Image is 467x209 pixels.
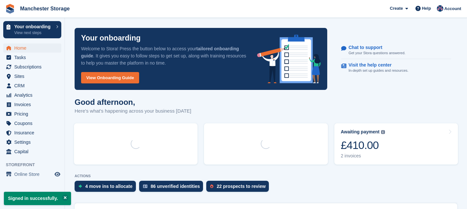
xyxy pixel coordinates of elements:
p: Chat to support [349,45,400,50]
a: Your onboarding View next steps [3,21,61,38]
div: 4 move ins to allocate [85,184,133,189]
a: 22 prospects to review [206,181,272,195]
a: menu [3,119,61,128]
a: menu [3,62,61,71]
div: 86 unverified identities [151,184,200,189]
span: Online Store [14,170,53,179]
span: Invoices [14,100,53,109]
span: CRM [14,81,53,90]
p: ACTIONS [75,174,457,178]
div: £410.00 [341,139,385,152]
p: Your onboarding [81,34,141,42]
div: Awaiting payment [341,129,380,135]
p: Here's what's happening across your business [DATE] [75,107,191,115]
img: move_ins_to_allocate_icon-fdf77a2bb77ea45bf5b3d319d69a93e2d87916cf1d5bf7949dd705db3b84f3ca.svg [78,184,82,188]
span: Help [422,5,431,12]
span: Settings [14,138,53,147]
a: menu [3,128,61,137]
span: Subscriptions [14,62,53,71]
p: Get your Stora questions answered. [349,50,405,56]
span: Coupons [14,119,53,128]
img: stora-icon-8386f47178a22dfd0bd8f6a31ec36ba5ce8667c1dd55bd0f319d3a0aa187defe.svg [5,4,15,14]
span: Analytics [14,91,53,100]
p: Your onboarding [14,24,53,29]
p: View next steps [14,30,53,36]
span: Create [390,5,403,12]
a: menu [3,81,61,90]
a: Awaiting payment £410.00 2 invoices [334,123,458,165]
a: menu [3,138,61,147]
a: Preview store [54,170,61,178]
span: Pricing [14,109,53,118]
h1: Good afternoon, [75,98,191,106]
span: Sites [14,72,53,81]
p: Visit the help center [349,62,403,68]
a: Visit the help center In-depth set up guides and resources. [341,59,451,77]
a: menu [3,109,61,118]
span: Account [444,6,461,12]
p: Signed in successfully. [4,192,71,205]
a: menu [3,100,61,109]
a: Manchester Storage [18,3,72,14]
span: Capital [14,147,53,156]
a: menu [3,43,61,53]
a: menu [3,147,61,156]
a: menu [3,72,61,81]
a: menu [3,53,61,62]
a: Chat to support Get your Stora questions answered. [341,42,451,59]
a: menu [3,91,61,100]
div: 22 prospects to review [217,184,266,189]
a: 86 unverified identities [139,181,207,195]
span: Home [14,43,53,53]
p: Welcome to Stora! Press the button below to access your . It gives you easy to follow steps to ge... [81,45,247,67]
img: verify_identity-adf6edd0f0f0b5bbfe63781bf79b02c33cf7c696d77639b501bdc392416b5a36.svg [143,184,148,188]
img: onboarding-info-6c161a55d2c0e0a8cae90662b2fe09162a5109e8cc188191df67fb4f79e88e88.svg [257,35,321,83]
a: 4 move ins to allocate [75,181,139,195]
span: Insurance [14,128,53,137]
div: 2 invoices [341,153,385,159]
a: View Onboarding Guide [81,72,139,83]
span: Storefront [6,162,65,168]
img: icon-info-grey-7440780725fd019a000dd9b08b2336e03edf1995a4989e88bcd33f0948082b44.svg [381,130,385,134]
a: menu [3,170,61,179]
span: Tasks [14,53,53,62]
p: In-depth set up guides and resources. [349,68,409,73]
img: prospect-51fa495bee0391a8d652442698ab0144808aea92771e9ea1ae160a38d050c398.svg [210,184,213,188]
